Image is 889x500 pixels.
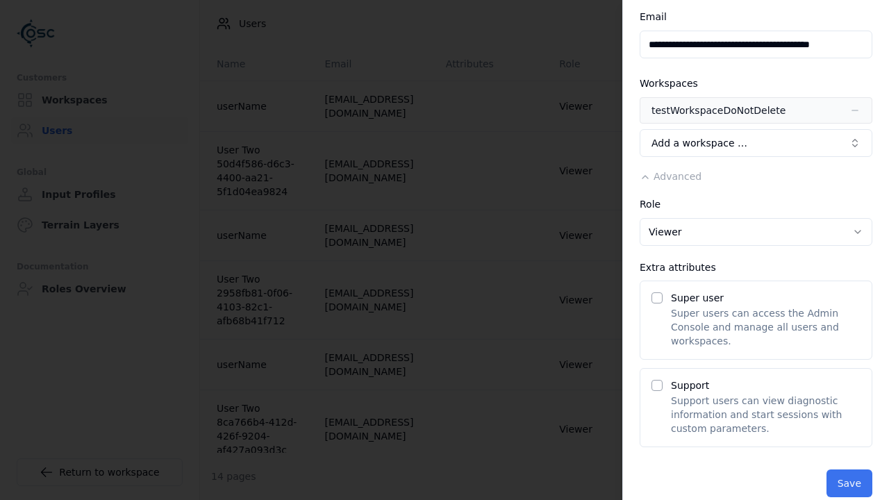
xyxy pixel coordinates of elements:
button: Advanced [640,169,701,183]
span: Add a workspace … [651,136,747,150]
p: Support users can view diagnostic information and start sessions with custom parameters. [671,394,861,435]
div: testWorkspaceDoNotDelete [651,103,786,117]
label: Email [640,11,667,22]
div: Extra attributes [640,262,872,272]
label: Support [671,380,709,391]
label: Role [640,199,660,210]
label: Super user [671,292,724,303]
span: Advanced [654,171,701,182]
label: Workspaces [640,78,698,89]
button: Save [826,469,872,497]
p: Super users can access the Admin Console and manage all users and workspaces. [671,306,861,348]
